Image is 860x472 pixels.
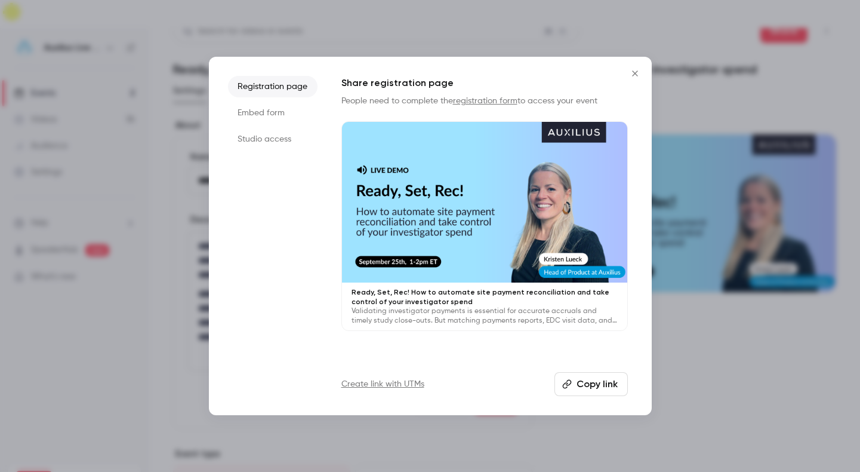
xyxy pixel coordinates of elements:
[623,62,647,85] button: Close
[228,128,318,150] li: Studio access
[453,97,517,105] a: registration form
[554,372,628,396] button: Copy link
[352,307,618,326] p: Validating investigator payments is essential for accurate accruals and timely study close-outs. ...
[341,76,628,90] h1: Share registration page
[228,102,318,124] li: Embed form
[341,95,628,107] p: People need to complete the to access your event
[341,121,628,331] a: Ready, Set, Rec! How to automate site payment reconciliation and take control of your investigato...
[341,378,424,390] a: Create link with UTMs
[228,76,318,97] li: Registration page
[352,287,618,307] p: Ready, Set, Rec! How to automate site payment reconciliation and take control of your investigato...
